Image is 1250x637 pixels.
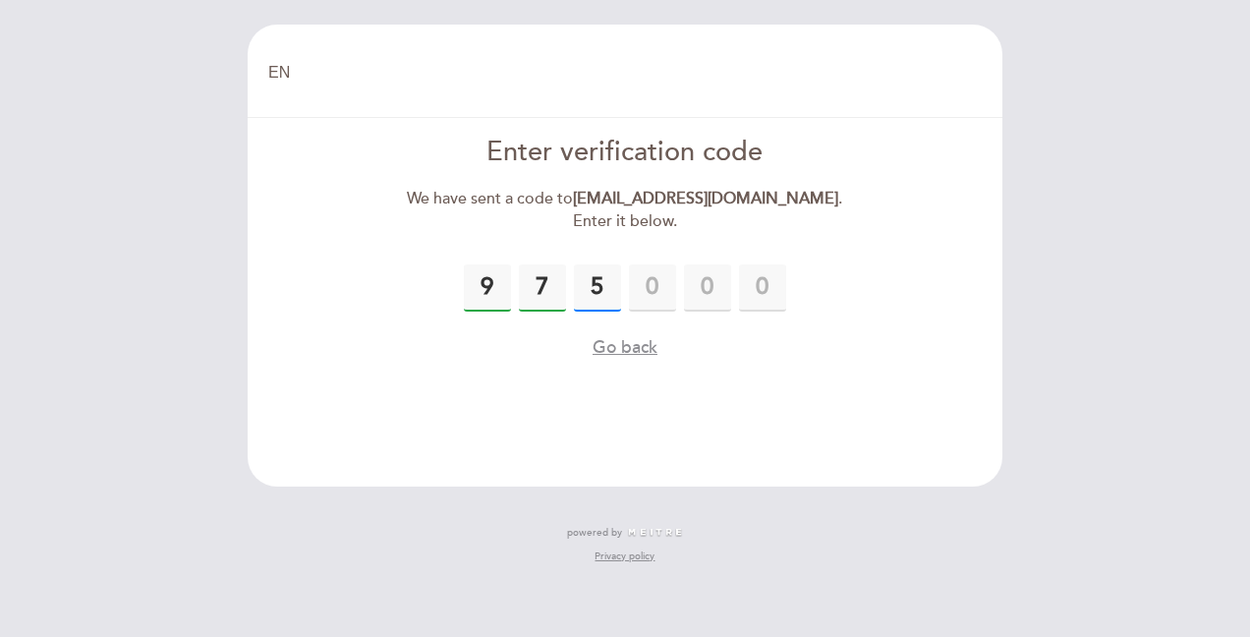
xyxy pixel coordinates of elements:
div: Enter verification code [400,134,851,172]
div: We have sent a code to . Enter it below. [400,188,851,233]
strong: [EMAIL_ADDRESS][DOMAIN_NAME] [573,189,838,208]
a: Privacy policy [595,550,654,563]
input: 0 [684,264,731,312]
a: powered by [567,526,683,540]
img: MEITRE [627,528,683,538]
input: 0 [574,264,621,312]
input: 0 [739,264,786,312]
input: 0 [629,264,676,312]
input: 0 [464,264,511,312]
input: 0 [519,264,566,312]
button: Go back [593,335,657,360]
span: powered by [567,526,622,540]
